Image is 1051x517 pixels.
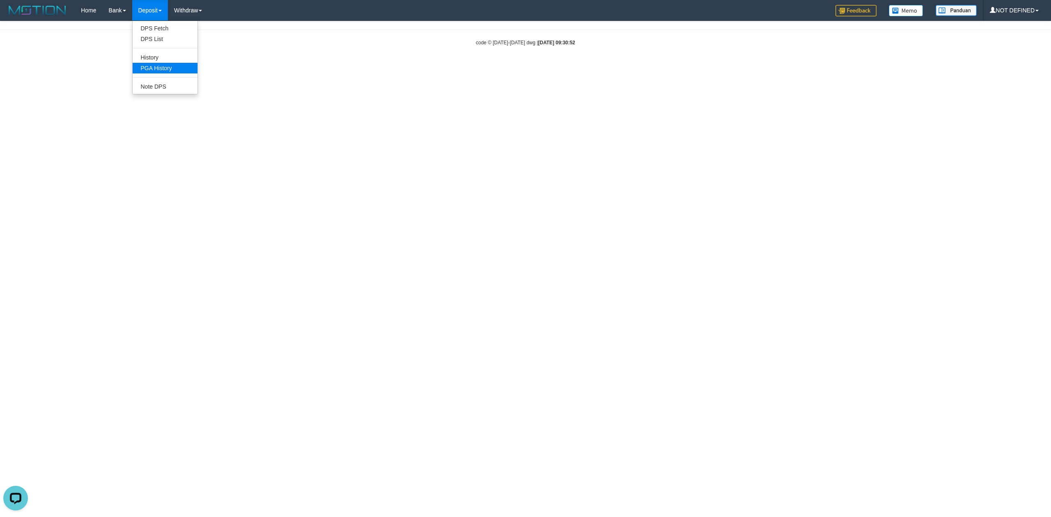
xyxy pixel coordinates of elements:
[3,3,28,28] button: Open LiveChat chat widget
[6,4,69,16] img: MOTION_logo.png
[538,40,575,46] strong: [DATE] 09:30:52
[133,52,197,63] a: History
[889,5,923,16] img: Button%20Memo.svg
[476,40,575,46] small: code © [DATE]-[DATE] dwg |
[133,34,197,44] a: DPS List
[133,23,197,34] a: DPS Fetch
[936,5,977,16] img: panduan.png
[133,81,197,92] a: Note DPS
[835,5,877,16] img: Feedback.jpg
[133,63,197,73] a: PGA History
